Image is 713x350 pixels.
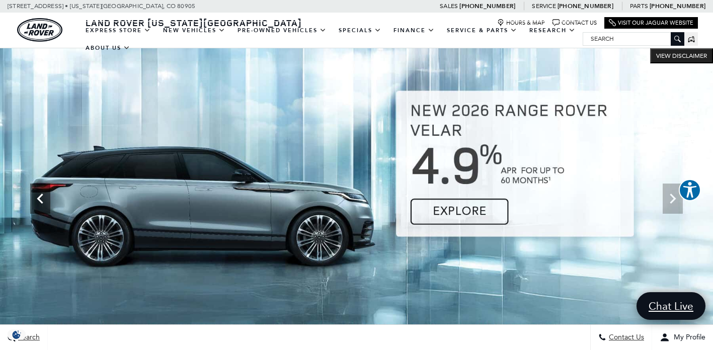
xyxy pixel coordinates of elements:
[80,17,308,29] a: Land Rover [US_STATE][GEOGRAPHIC_DATA]
[8,3,195,10] a: [STREET_ADDRESS] • [US_STATE][GEOGRAPHIC_DATA], CO 80905
[583,33,684,45] input: Search
[5,329,28,340] img: Opt-Out Icon
[17,18,62,42] img: Land Rover
[157,22,231,39] a: New Vehicles
[523,22,582,39] a: Research
[552,19,597,27] a: Contact Us
[440,3,458,10] span: Sales
[441,22,523,39] a: Service & Parts
[670,333,705,342] span: My Profile
[650,2,705,10] a: [PHONE_NUMBER]
[231,22,333,39] a: Pre-Owned Vehicles
[663,184,683,214] div: Next
[656,52,707,60] span: VIEW DISCLAIMER
[30,184,50,214] div: Previous
[80,39,136,57] a: About Us
[606,333,644,342] span: Contact Us
[5,329,28,340] section: Click to Open Cookie Consent Modal
[333,22,387,39] a: Specials
[630,3,648,10] span: Parts
[17,18,62,42] a: land-rover
[679,179,701,203] aside: Accessibility Help Desk
[650,48,713,63] button: VIEW DISCLAIMER
[609,19,693,27] a: Visit Our Jaguar Website
[86,17,302,29] span: Land Rover [US_STATE][GEOGRAPHIC_DATA]
[644,299,698,313] span: Chat Live
[532,3,556,10] span: Service
[459,2,515,10] a: [PHONE_NUMBER]
[387,22,441,39] a: Finance
[80,22,157,39] a: EXPRESS STORE
[558,2,613,10] a: [PHONE_NUMBER]
[637,292,705,320] a: Chat Live
[80,22,583,57] nav: Main Navigation
[497,19,545,27] a: Hours & Map
[679,179,701,201] button: Explore your accessibility options
[652,325,713,350] button: Open user profile menu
